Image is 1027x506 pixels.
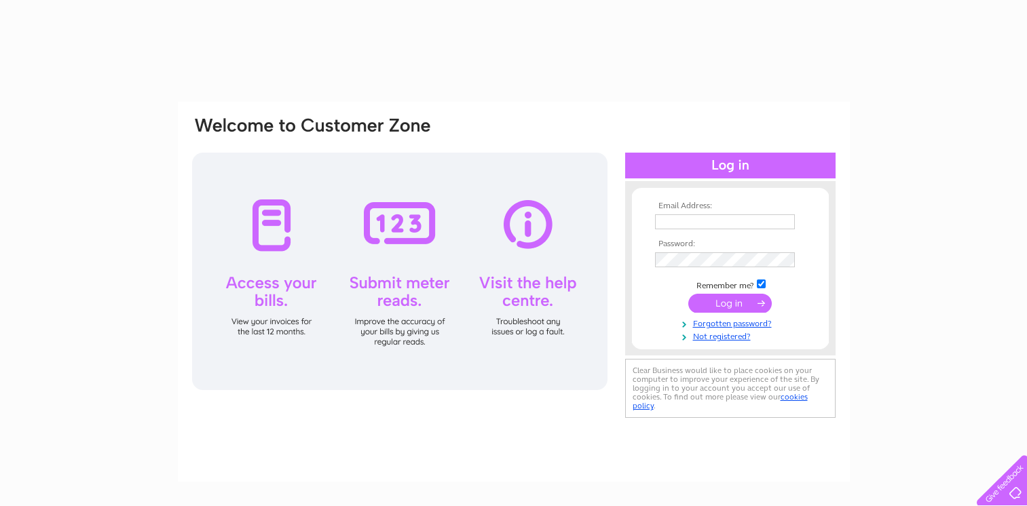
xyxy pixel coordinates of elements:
[655,316,809,329] a: Forgotten password?
[655,329,809,342] a: Not registered?
[688,294,772,313] input: Submit
[633,392,808,410] a: cookies policy
[652,277,809,291] td: Remember me?
[625,359,836,418] div: Clear Business would like to place cookies on your computer to improve your experience of the sit...
[652,201,809,211] th: Email Address:
[652,239,809,249] th: Password:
